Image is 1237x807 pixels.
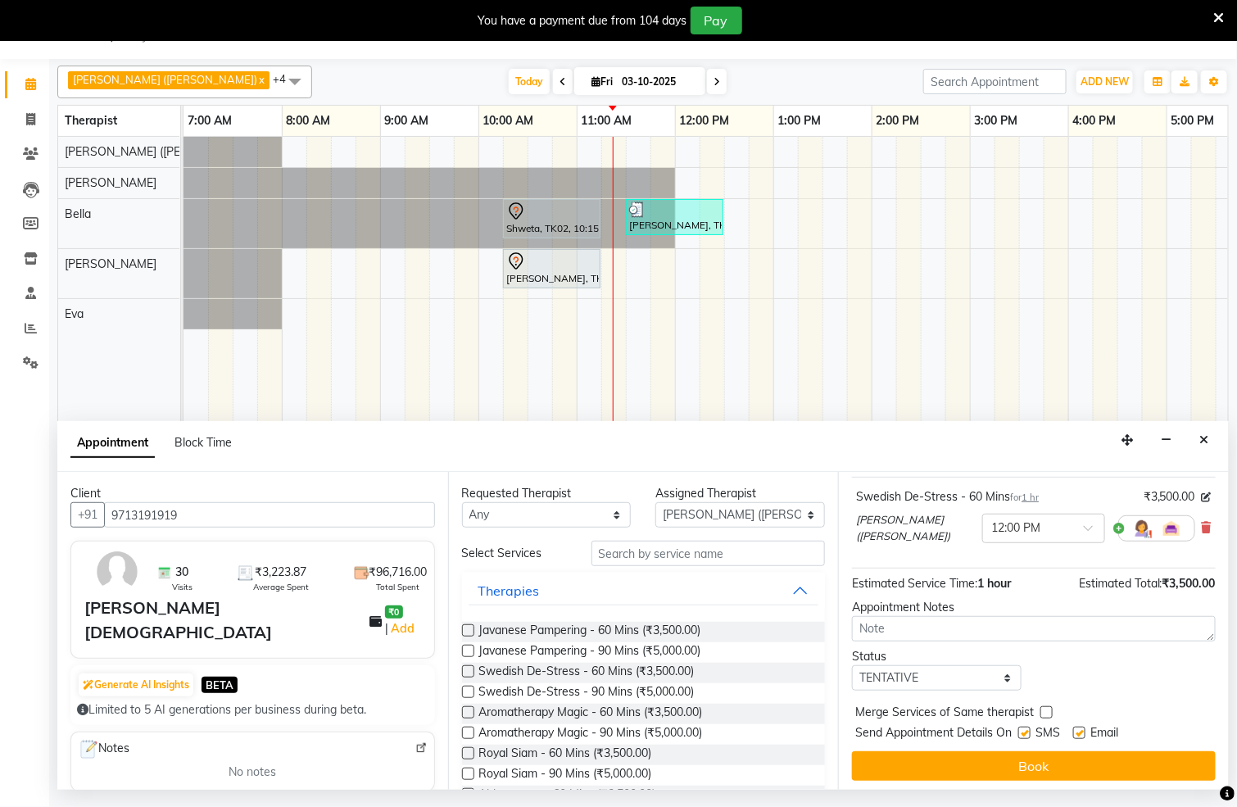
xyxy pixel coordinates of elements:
span: +4 [273,72,298,85]
span: [PERSON_NAME] ([PERSON_NAME]) [856,512,976,544]
button: Generate AI Insights [79,673,193,696]
a: 4:00 PM [1069,109,1121,133]
span: Visits [172,581,193,593]
span: ₹0 [385,605,402,619]
input: 2025-10-03 [617,70,699,94]
span: Aromatherapy Magic - 60 Mins (₹3,500.00) [479,704,703,724]
div: You have a payment due from 104 days [478,12,687,29]
span: [PERSON_NAME] ([PERSON_NAME]) [65,144,258,159]
button: ADD NEW [1076,70,1133,93]
a: 1:00 PM [774,109,826,133]
a: x [257,73,265,86]
span: Estimated Service Time: [852,576,977,591]
div: Limited to 5 AI generations per business during beta. [77,701,428,719]
span: Fri [587,75,617,88]
span: Bella [65,206,91,221]
input: Search Appointment [923,69,1067,94]
div: Therapies [478,581,540,601]
span: Total Spent [377,581,420,593]
button: Therapies [469,576,819,605]
span: 1 hour [977,576,1011,591]
span: Send Appointment Details On [855,724,1012,745]
div: Select Services [450,545,579,562]
div: Appointment Notes [852,599,1216,616]
span: BETA [202,677,238,692]
span: Swedish De-Stress - 90 Mins (₹5,000.00) [479,683,695,704]
span: Email [1090,724,1118,745]
div: [PERSON_NAME], TK03, 11:30 AM-12:30 PM, Swedish De-Stress - 60 Mins [628,202,722,233]
span: Javanese Pampering - 60 Mins (₹3,500.00) [479,622,701,642]
div: Swedish De-Stress - 60 Mins [856,488,1039,506]
span: [PERSON_NAME] ([PERSON_NAME]) [73,73,257,86]
span: Block Time [174,435,232,450]
input: Search by service name [591,541,826,566]
img: Hairdresser.png [1132,519,1152,538]
span: Average Spent [253,581,309,593]
span: Notes [78,739,129,760]
span: Appointment [70,428,155,458]
a: 7:00 AM [184,109,236,133]
div: Assigned Therapist [655,485,825,502]
a: 10:00 AM [479,109,538,133]
a: 8:00 AM [283,109,335,133]
span: Swedish De-Stress - 60 Mins (₹3,500.00) [479,663,695,683]
span: 30 [175,564,188,581]
div: [PERSON_NAME][DEMOGRAPHIC_DATA] [84,596,369,645]
span: ₹3,500.00 [1162,576,1216,591]
a: 3:00 PM [971,109,1022,133]
span: Merge Services of Same therapist [855,704,1034,724]
i: Edit price [1202,492,1212,502]
span: ADD NEW [1081,75,1129,88]
span: [PERSON_NAME] [65,175,156,190]
span: Today [509,69,550,94]
button: +91 [70,502,105,528]
a: Add [388,619,417,638]
span: Royal Siam - 60 Mins (₹3,500.00) [479,745,652,765]
span: Abhyangam - 60 Mins (₹3,500.00) [479,786,656,806]
a: 12:00 PM [676,109,734,133]
span: Javanese Pampering - 90 Mins (₹5,000.00) [479,642,701,663]
div: Shweta, TK02, 10:15 AM-11:15 AM, Fusion Therapy - 60 Mins [505,202,599,236]
a: 2:00 PM [872,109,924,133]
span: Therapist [65,113,117,128]
a: 9:00 AM [381,109,433,133]
button: Book [852,751,1216,781]
div: Client [70,485,435,502]
button: Close [1192,428,1216,453]
span: 1 hr [1022,492,1039,503]
span: ₹3,223.87 [255,564,306,581]
span: Aromatherapy Magic - 90 Mins (₹5,000.00) [479,724,703,745]
a: 5:00 PM [1167,109,1219,133]
span: Estimated Total: [1079,576,1162,591]
span: [PERSON_NAME] [65,256,156,271]
div: [PERSON_NAME], TK01, 10:15 AM-11:15 AM, Herbal Hot Compress Massage - 60 Mins [505,252,599,286]
img: avatar [93,548,141,596]
span: ₹3,500.00 [1144,488,1195,506]
span: Royal Siam - 90 Mins (₹5,000.00) [479,765,652,786]
span: Eva [65,306,84,321]
img: Interior.png [1162,519,1181,538]
a: 11:00 AM [578,109,637,133]
small: for [1010,492,1039,503]
input: Search by Name/Mobile/Email/Code [104,502,435,528]
div: Requested Therapist [462,485,632,502]
span: ₹96,716.00 [369,564,428,581]
span: SMS [1035,724,1060,745]
button: Pay [691,7,742,34]
span: No notes [229,764,276,781]
div: Status [852,648,1022,665]
span: | [385,619,417,638]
